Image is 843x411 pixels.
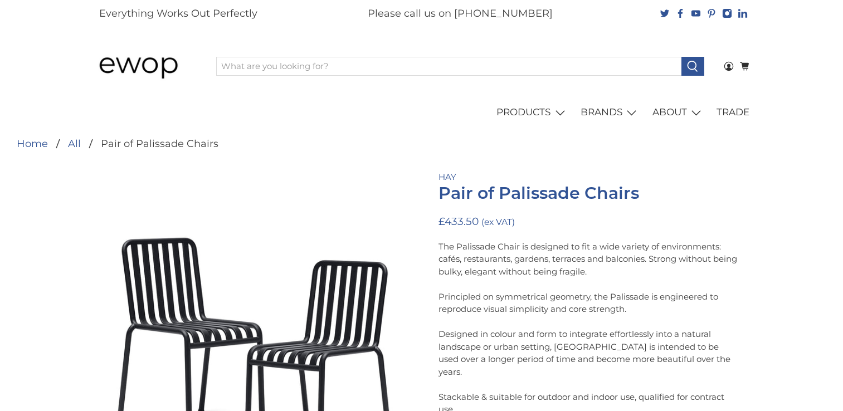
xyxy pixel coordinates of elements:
input: What are you looking for? [216,57,682,76]
li: Pair of Palissade Chairs [81,139,218,149]
small: (ex VAT) [481,217,515,227]
h1: Pair of Palissade Chairs [438,184,739,203]
a: BRANDS [574,97,646,128]
a: ABOUT [646,97,710,128]
nav: main navigation [87,97,756,128]
nav: breadcrumbs [17,139,218,149]
p: Everything Works Out Perfectly [99,6,257,21]
a: All [68,139,81,149]
span: £433.50 [438,215,479,228]
a: PRODUCTS [490,97,574,128]
a: HAY [438,172,456,182]
a: TRADE [710,97,756,128]
p: Please call us on [PHONE_NUMBER] [368,6,553,21]
a: Home [17,139,48,149]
